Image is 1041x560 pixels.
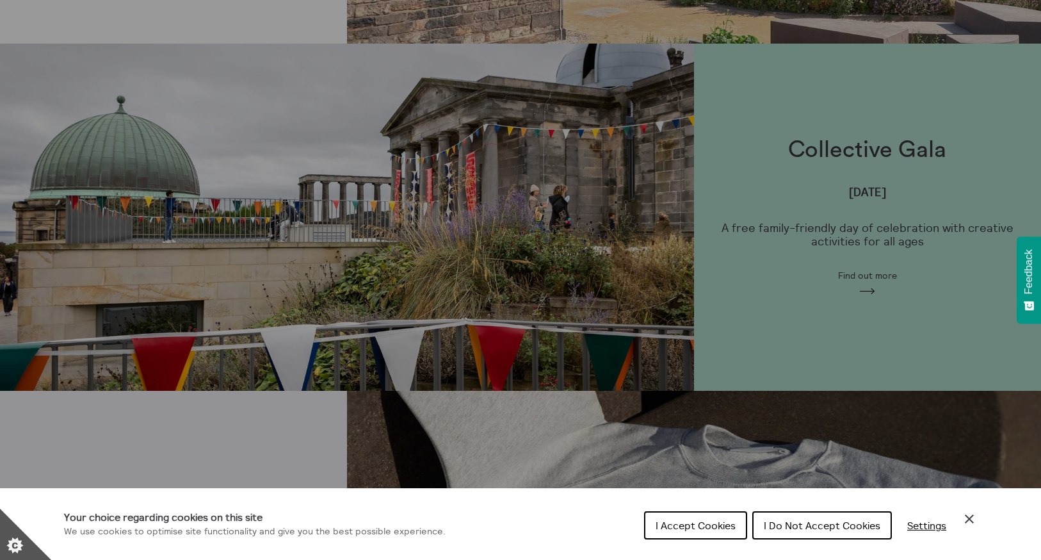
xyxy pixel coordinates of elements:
[1023,249,1035,294] span: Feedback
[907,519,946,532] span: Settings
[752,511,892,539] button: I Do Not Accept Cookies
[962,511,977,527] button: Close Cookie Control
[1017,236,1041,324] button: Feedback - Show survey
[656,519,736,532] span: I Accept Cookies
[64,509,446,525] h1: Your choice regarding cookies on this site
[764,519,880,532] span: I Do Not Accept Cookies
[897,513,956,538] button: Settings
[644,511,747,539] button: I Accept Cookies
[64,525,446,539] p: We use cookies to optimise site functionality and give you the best possible experience.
